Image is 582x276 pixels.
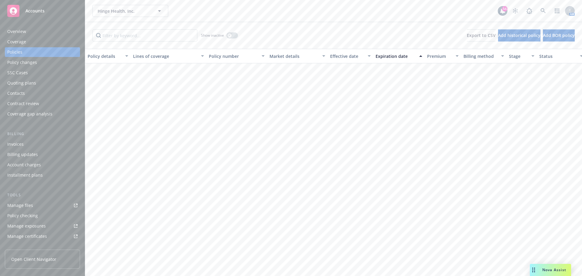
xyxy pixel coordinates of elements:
span: Add BOR policy [543,32,575,38]
a: Manage claims [5,242,80,251]
div: Billing updates [7,150,38,159]
span: Accounts [25,8,45,13]
button: Stage [507,49,537,63]
div: Effective date [330,53,364,59]
div: SSC Cases [7,68,28,78]
button: Export to CSV [467,29,496,42]
div: Policies [7,47,22,57]
div: Manage files [7,201,33,210]
div: Contacts [7,88,25,98]
button: Policy details [85,49,131,63]
div: Quoting plans [7,78,36,88]
div: Overview [7,27,26,36]
a: Manage files [5,201,80,210]
div: Lines of coverage [133,53,197,59]
a: Search [537,5,549,17]
button: Nova Assist [530,264,571,276]
a: Coverage [5,37,80,47]
button: Effective date [328,49,373,63]
a: Installment plans [5,170,80,180]
div: Manage certificates [7,231,47,241]
button: Expiration date [373,49,425,63]
span: Add historical policy [498,32,540,38]
a: Policy checking [5,211,80,221]
span: Export to CSV [467,32,496,38]
span: Nova Assist [542,267,566,272]
a: Policy changes [5,58,80,67]
a: Stop snowing [509,5,521,17]
button: Premium [425,49,461,63]
span: Hinge Health, Inc. [98,8,150,14]
div: Invoices [7,139,24,149]
div: 54 [502,6,507,12]
button: Add historical policy [498,29,540,42]
input: Filter by keyword... [92,29,197,42]
button: Add BOR policy [543,29,575,42]
button: Billing method [461,49,507,63]
div: Stage [509,53,528,59]
div: Policy changes [7,58,37,67]
div: Manage claims [7,242,38,251]
button: Hinge Health, Inc. [92,5,168,17]
div: Expiration date [376,53,416,59]
div: Contract review [7,99,39,108]
a: Report a Bug [523,5,535,17]
a: Switch app [551,5,563,17]
div: Policy details [88,53,122,59]
a: Manage certificates [5,231,80,241]
a: Accounts [5,2,80,19]
a: Quoting plans [5,78,80,88]
a: Invoices [5,139,80,149]
div: Premium [427,53,452,59]
div: Account charges [7,160,41,170]
a: Contract review [5,99,80,108]
div: Status [539,53,576,59]
div: Installment plans [7,170,43,180]
div: Policy checking [7,211,38,221]
div: Market details [269,53,319,59]
div: Billing method [463,53,497,59]
a: Coverage gap analysis [5,109,80,119]
a: Policies [5,47,80,57]
button: Lines of coverage [131,49,206,63]
div: Policy number [209,53,258,59]
button: Policy number [206,49,267,63]
a: Overview [5,27,80,36]
a: Contacts [5,88,80,98]
span: Show inactive [201,33,224,38]
a: SSC Cases [5,68,80,78]
div: Tools [5,192,80,198]
div: Drag to move [530,264,537,276]
div: Coverage [7,37,26,47]
div: Coverage gap analysis [7,109,52,119]
button: Market details [267,49,328,63]
a: Manage exposures [5,221,80,231]
a: Account charges [5,160,80,170]
div: Manage exposures [7,221,46,231]
div: Billing [5,131,80,137]
span: Open Client Navigator [11,256,56,262]
a: Billing updates [5,150,80,159]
